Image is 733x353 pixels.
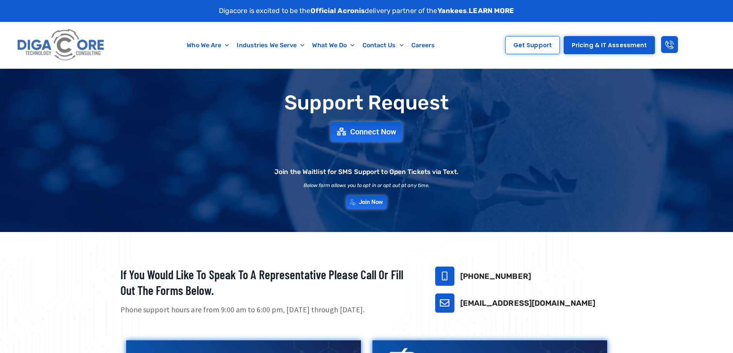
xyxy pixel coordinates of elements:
[219,6,514,16] p: Digacore is excited to be the delivery partner of the .
[15,26,107,65] img: Digacore logo 1
[144,36,478,54] nav: Menu
[274,169,459,175] h2: Join the Waitlist for SMS Support to Open Tickets via Text.
[304,183,430,188] h2: Below form allows you to opt in or opt out at any time.
[564,36,655,54] a: Pricing & IT Assessment
[460,272,531,281] a: [PHONE_NUMBER]
[435,293,454,313] a: support@digacore.com
[460,298,596,308] a: [EMAIL_ADDRESS][DOMAIN_NAME]
[120,267,416,298] h2: If you would like to speak to a representative please call or fill out the forms below.
[331,122,402,142] a: Connect Now
[183,36,233,54] a: Who We Are
[359,199,383,205] span: Join Now
[350,128,396,136] span: Connect Now
[346,196,387,209] a: Join Now
[572,42,647,48] span: Pricing & IT Assessment
[513,42,552,48] span: Get Support
[505,36,560,54] a: Get Support
[233,36,308,54] a: Industries We Serve
[469,7,514,15] a: LEARN MORE
[407,36,439,54] a: Careers
[359,36,407,54] a: Contact Us
[120,304,416,315] p: Phone support hours are from 9:00 am to 6:00 pm, [DATE] through [DATE].
[308,36,358,54] a: What We Do
[435,267,454,286] a: 732-646-5725
[101,92,632,114] h1: Support Request
[311,7,365,15] strong: Official Acronis
[437,7,467,15] strong: Yankees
